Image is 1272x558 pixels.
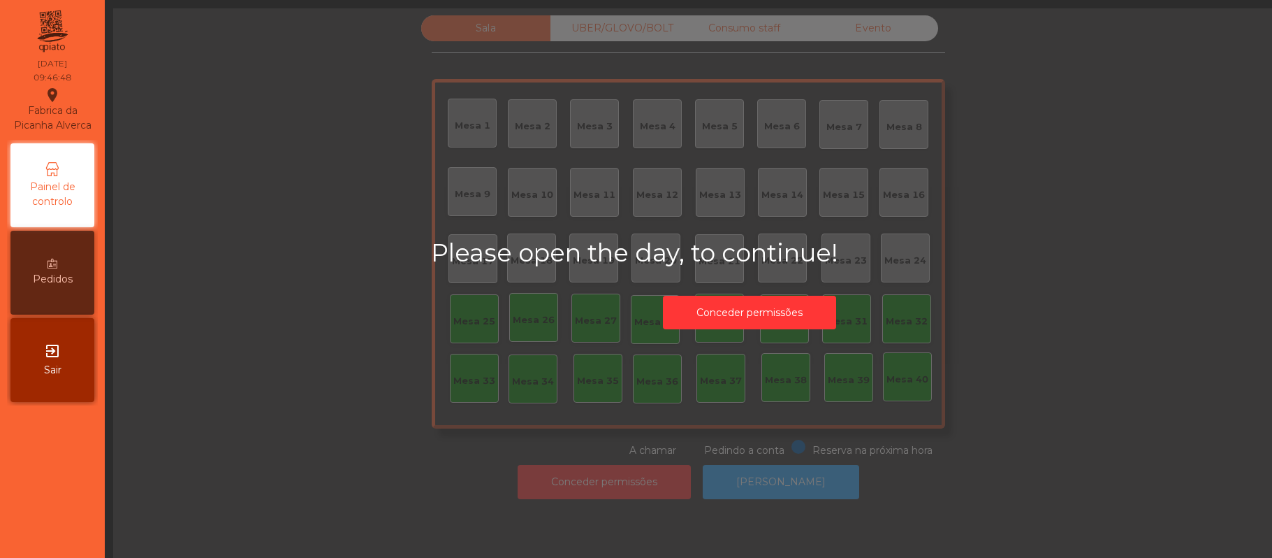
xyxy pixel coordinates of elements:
[11,87,94,133] div: Fabrica da Picanha Alverca
[14,180,91,209] span: Painel de controlo
[33,272,73,287] span: Pedidos
[35,7,69,56] img: qpiato
[44,363,61,378] span: Sair
[44,87,61,103] i: location_on
[34,71,71,84] div: 09:46:48
[431,238,1067,268] h2: Please open the day, to continue!
[663,296,836,330] button: Conceder permissões
[44,343,61,359] i: exit_to_app
[38,57,67,70] div: [DATE]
